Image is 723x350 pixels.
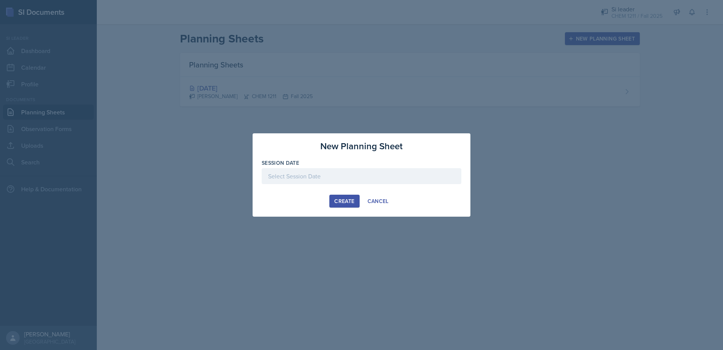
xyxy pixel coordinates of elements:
[320,139,403,153] h3: New Planning Sheet
[329,195,359,208] button: Create
[363,195,394,208] button: Cancel
[368,198,389,204] div: Cancel
[334,198,354,204] div: Create
[262,159,299,167] label: Session Date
